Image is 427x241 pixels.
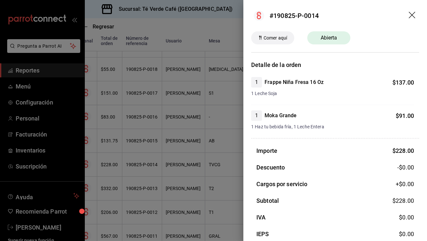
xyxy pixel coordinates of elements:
[251,123,414,130] span: 1 Haz tu bebida fría, 1 Leche Entera
[256,230,269,238] h3: IEPS
[256,146,277,155] h3: Importe
[392,147,414,154] span: $ 228.00
[399,214,414,221] span: $ 0.00
[265,78,324,86] h4: Frappe Niña Fresa 16 Oz
[317,34,341,42] span: Abierta
[396,180,414,188] span: +$ 0.00
[399,231,414,237] span: $ 0.00
[261,35,290,41] span: Comer aquí
[392,197,414,204] span: $ 228.00
[392,79,414,86] span: $ 137.00
[265,112,297,120] h4: Moka Grande
[256,213,266,222] h3: IVA
[251,90,414,97] span: 1 Leche Soja
[397,163,414,172] span: -$0.00
[396,112,414,119] span: $ 91.00
[251,112,262,120] span: 1
[256,180,308,188] h3: Cargos por servicio
[269,11,319,21] div: #190825-P-0014
[256,163,285,172] h3: Descuento
[251,60,419,69] h3: Detalle de la orden
[256,196,279,205] h3: Subtotal
[251,78,262,86] span: 1
[409,12,417,20] button: drag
